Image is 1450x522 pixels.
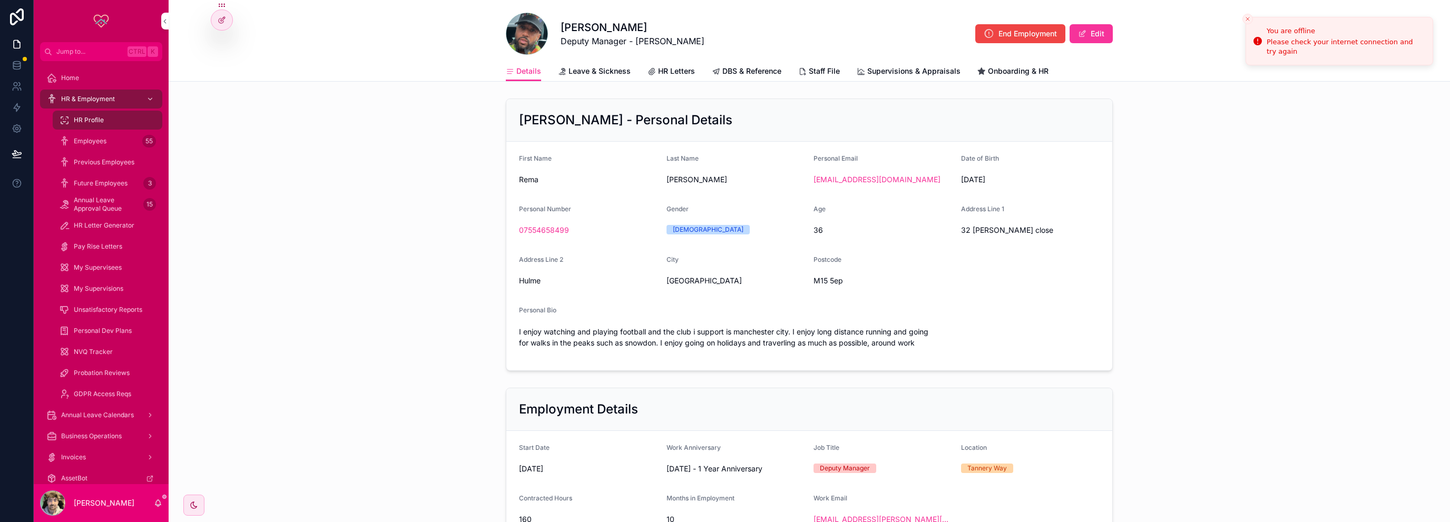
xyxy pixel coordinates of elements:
div: scrollable content [34,61,169,484]
span: Address Line 2 [519,255,563,263]
a: HR Letter Generator [53,216,162,235]
div: Please check your internet connection and try again [1267,37,1424,56]
div: Deputy Manager [820,464,870,473]
span: DBS & Reference [722,66,781,76]
a: Annual Leave Calendars [40,406,162,425]
a: Employees55 [53,132,162,151]
span: Previous Employees [74,158,134,166]
p: [PERSON_NAME] [74,498,134,508]
div: 55 [142,135,156,147]
a: Previous Employees [53,153,162,172]
span: Future Employees [74,179,128,188]
span: 32 [PERSON_NAME] close [961,225,1100,235]
a: NVQ Tracker [53,342,162,361]
a: HR Profile [53,111,162,130]
span: Rema [519,174,658,185]
a: 07554658499 [519,225,569,235]
span: Leave & Sickness [569,66,631,76]
span: 36 [814,225,953,235]
span: Probation Reviews [74,369,130,377]
a: DBS & Reference [712,62,781,83]
div: [DEMOGRAPHIC_DATA] [673,225,743,234]
span: AssetBot [61,474,87,482]
span: Home [61,74,79,82]
a: GDPR Access Reqs [53,385,162,403]
span: Hulme [519,275,658,286]
span: Work Anniversary [667,444,721,451]
a: HR Letters [648,62,695,83]
div: 15 [143,198,156,211]
span: First Name [519,154,552,162]
a: My Supervisees [53,258,162,277]
span: HR & Employment [61,95,115,103]
span: Staff File [809,66,840,76]
span: Employees [74,137,106,145]
span: Work Email [814,494,847,502]
span: Age [814,205,826,213]
div: You are offline [1267,26,1424,36]
span: Ctrl [128,46,146,57]
span: Start Date [519,444,550,451]
div: 3 [143,177,156,190]
span: Personal Dev Plans [74,327,132,335]
a: Details [506,62,541,82]
span: Details [516,66,541,76]
a: Unsatisfactory Reports [53,300,162,319]
p: I enjoy watching and playing football and the club i support is manchester city. I enjoy long dis... [519,326,1100,348]
span: End Employment [998,28,1057,39]
span: GDPR Access Reqs [74,390,131,398]
h2: Employment Details [519,401,638,418]
span: Annual Leave Approval Queue [74,196,139,213]
span: [DATE] [961,174,1100,185]
span: NVQ Tracker [74,348,113,356]
span: City [667,255,679,263]
span: HR Letters [658,66,695,76]
button: Close toast [1242,14,1253,24]
span: Personal Bio [519,306,556,314]
a: Invoices [40,448,162,467]
span: Months in Employment [667,494,734,502]
span: [DATE] [519,464,658,474]
span: Deputy Manager - [PERSON_NAME] [561,35,704,47]
span: Personal Email [814,154,858,162]
span: Supervisions & Appraisals [867,66,961,76]
a: Pay Rise Letters [53,237,162,256]
span: [PERSON_NAME] [667,174,806,185]
span: Jump to... [56,47,123,56]
a: Probation Reviews [53,363,162,382]
button: Edit [1070,24,1113,43]
span: [GEOGRAPHIC_DATA] [667,275,806,286]
div: Tannery Way [967,464,1007,473]
a: Annual Leave Approval Queue15 [53,195,162,214]
span: Unsatisfactory Reports [74,306,142,314]
span: Gender [667,205,689,213]
span: Personal Number [519,205,571,213]
span: Address Line 1 [961,205,1004,213]
span: Business Operations [61,432,122,440]
a: My Supervisions [53,279,162,298]
span: Location [961,444,987,451]
a: Leave & Sickness [558,62,631,83]
span: HR Profile [74,116,104,124]
span: Invoices [61,453,86,461]
span: Last Name [667,154,699,162]
a: Supervisions & Appraisals [857,62,961,83]
span: Pay Rise Letters [74,242,122,251]
h1: [PERSON_NAME] [561,20,704,35]
a: [EMAIL_ADDRESS][DOMAIN_NAME] [814,174,940,185]
h2: [PERSON_NAME] - Personal Details [519,112,732,129]
a: Business Operations [40,427,162,446]
span: Onboarding & HR [988,66,1049,76]
span: My Supervisions [74,284,123,293]
a: Onboarding & HR [977,62,1049,83]
a: AssetBot [40,469,162,488]
button: End Employment [975,24,1065,43]
a: Personal Dev Plans [53,321,162,340]
button: Jump to...CtrlK [40,42,162,61]
img: App logo [93,13,110,29]
span: Job Title [814,444,839,451]
span: Annual Leave Calendars [61,411,134,419]
span: My Supervisees [74,263,122,272]
span: Date of Birth [961,154,999,162]
span: Contracted Hours [519,494,572,502]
